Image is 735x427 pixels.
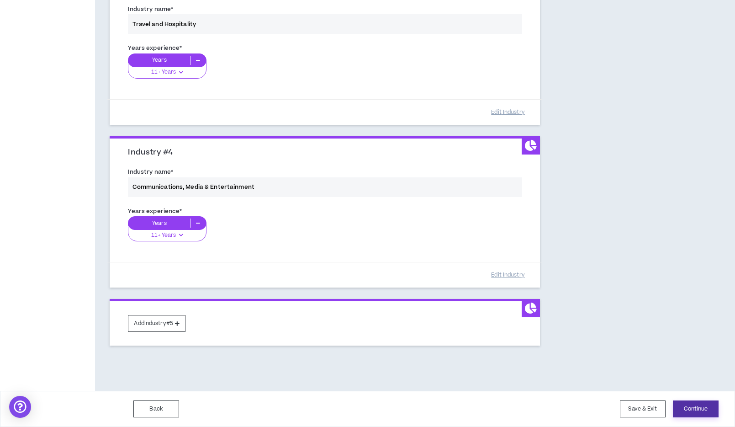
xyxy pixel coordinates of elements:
button: Continue [673,400,719,417]
button: AddIndustry#5 [128,315,185,332]
button: Edit Industry [485,104,531,120]
button: Edit Industry [485,267,531,283]
button: Back [133,400,179,417]
h3: Industry #4 [128,148,529,158]
button: Save & Exit [620,400,666,417]
div: Open Intercom Messenger [9,396,31,418]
